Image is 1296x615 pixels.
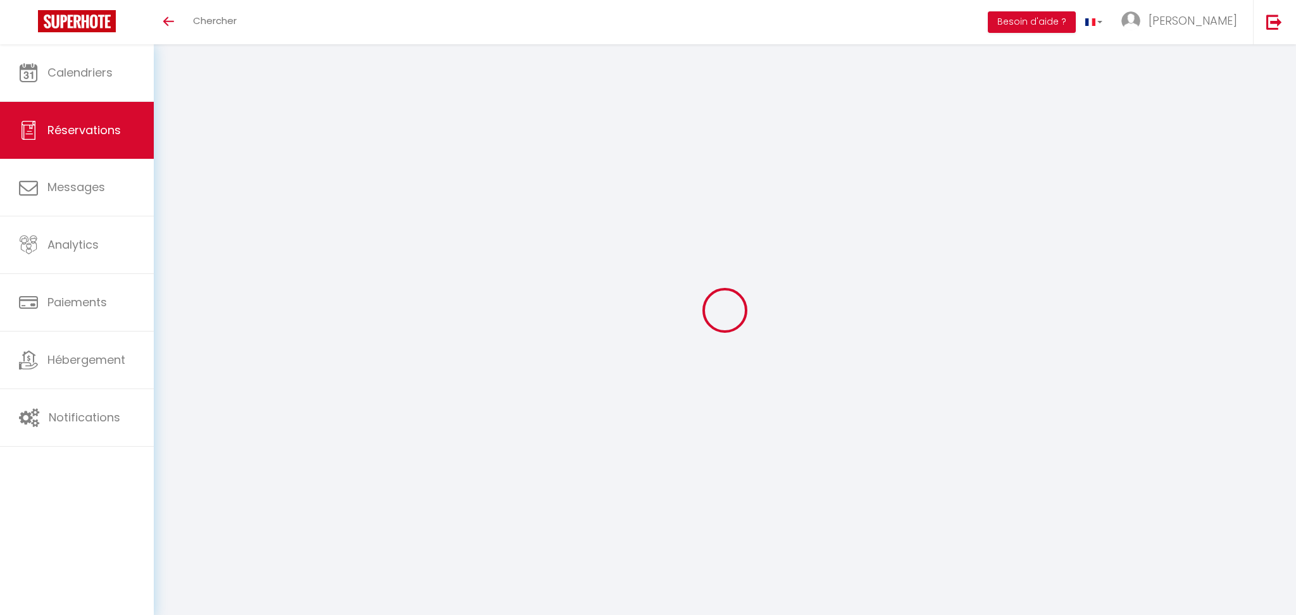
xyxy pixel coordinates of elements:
span: Hébergement [47,352,125,368]
button: Besoin d'aide ? [988,11,1076,33]
span: Paiements [47,294,107,310]
span: Réservations [47,122,121,138]
span: Notifications [49,409,120,425]
span: Calendriers [47,65,113,80]
img: ... [1121,11,1140,30]
span: Messages [47,179,105,195]
span: Chercher [193,14,237,27]
span: Analytics [47,237,99,252]
img: logout [1266,14,1282,30]
img: Super Booking [38,10,116,32]
span: [PERSON_NAME] [1149,13,1237,28]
